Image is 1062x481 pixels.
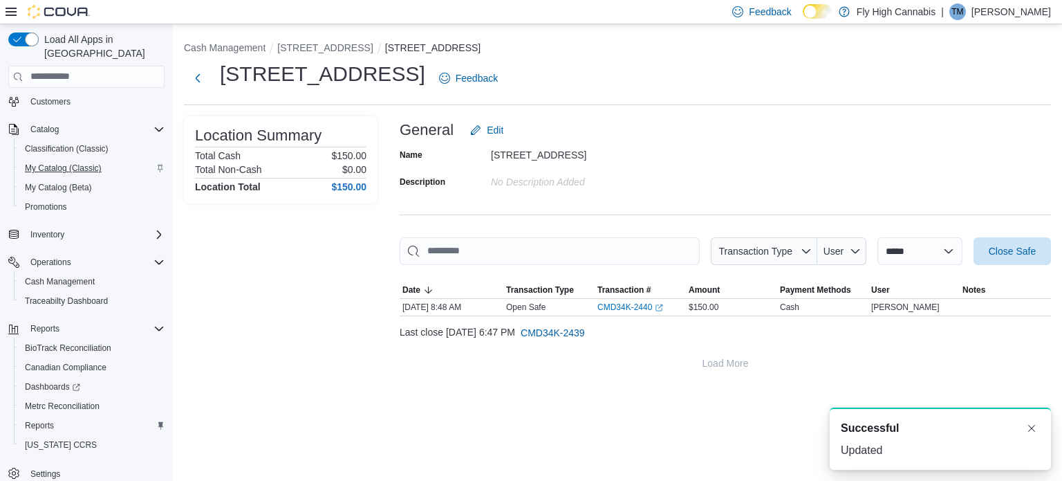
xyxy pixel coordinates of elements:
[25,93,76,110] a: Customers
[434,64,503,92] a: Feedback
[19,340,165,356] span: BioTrack Reconciliation
[19,398,165,415] span: Metrc Reconciliation
[597,284,651,296] span: Transaction #
[25,121,165,138] span: Catalog
[400,350,1051,377] button: Load More
[521,326,585,340] span: CMD34K-2439
[25,362,106,373] span: Canadian Compliance
[30,96,71,107] span: Customers
[689,284,720,296] span: Amount
[30,124,59,135] span: Catalog
[184,41,1051,57] nav: An example of EuiBreadcrumbs
[28,5,90,19] img: Cova
[711,237,817,265] button: Transaction Type
[14,139,170,158] button: Classification (Classic)
[19,437,165,453] span: Washington CCRS
[195,164,262,175] h6: Total Non-Cash
[400,282,503,298] button: Date
[30,257,71,268] span: Operations
[506,284,574,296] span: Transaction Type
[456,71,498,85] span: Feedback
[989,244,1036,258] span: Close Safe
[25,381,80,392] span: Dashboards
[962,284,985,296] span: Notes
[19,379,165,395] span: Dashboards
[402,284,420,296] span: Date
[19,398,105,415] a: Metrc Reconciliation
[195,127,322,144] h3: Location Summary
[960,282,1051,298] button: Notes
[331,150,366,161] p: $150.00
[277,42,373,53] button: [STREET_ADDRESS]
[14,178,170,197] button: My Catalog (Beta)
[25,420,54,431] span: Reports
[817,237,866,265] button: User
[19,273,165,290] span: Cash Management
[14,291,170,311] button: Traceabilty Dashboard
[19,293,113,309] a: Traceabilty Dashboard
[465,116,509,144] button: Edit
[686,282,777,298] button: Amount
[19,179,97,196] a: My Catalog (Beta)
[14,338,170,358] button: BioTrack Reconciliation
[702,356,749,370] span: Load More
[184,64,212,92] button: Next
[871,284,890,296] span: User
[25,201,67,212] span: Promotions
[823,246,844,257] span: User
[941,3,944,20] p: |
[841,420,1040,437] div: Notification
[841,420,899,437] span: Successful
[19,437,102,453] a: [US_STATE] CCRS
[25,401,100,412] span: Metrc Reconciliation
[19,160,107,176] a: My Catalog (Classic)
[871,302,940,313] span: [PERSON_NAME]
[25,276,95,287] span: Cash Management
[400,149,422,161] label: Name
[14,358,170,377] button: Canadian Compliance
[195,150,241,161] h6: Total Cash
[25,254,77,271] button: Operations
[25,93,165,110] span: Customers
[25,320,65,337] button: Reports
[3,91,170,111] button: Customers
[25,296,108,307] span: Traceabilty Dashboard
[19,379,86,395] a: Dashboards
[25,320,165,337] span: Reports
[400,237,700,265] input: This is a search bar. As you type, the results lower in the page will automatically filter.
[25,182,92,193] span: My Catalog (Beta)
[14,416,170,435] button: Reports
[491,171,676,188] div: No Description added
[777,282,868,298] button: Payment Methods
[841,442,1040,459] div: Updated
[342,164,366,175] p: $0.00
[949,3,966,20] div: Troy Miller
[19,417,165,434] span: Reports
[19,199,165,215] span: Promotions
[597,302,663,313] a: CMD34K-2440External link
[718,246,792,257] span: Transaction Type
[14,397,170,416] button: Metrc Reconciliation
[3,319,170,338] button: Reports
[30,323,59,334] span: Reports
[331,181,366,192] h4: $150.00
[30,229,64,240] span: Inventory
[971,3,1051,20] p: [PERSON_NAME]
[19,160,165,176] span: My Catalog (Classic)
[803,4,832,19] input: Dark Mode
[184,42,265,53] button: Cash Management
[195,181,261,192] h4: Location Total
[25,439,97,451] span: [US_STATE] CCRS
[19,140,165,157] span: Classification (Classic)
[385,42,481,53] button: [STREET_ADDRESS]
[400,122,454,138] h3: General
[25,143,109,154] span: Classification (Classic)
[19,179,165,196] span: My Catalog (Beta)
[220,60,425,88] h1: [STREET_ADDRESS]
[400,176,445,188] label: Description
[487,123,503,137] span: Edit
[951,3,963,20] span: TM
[19,140,114,157] a: Classification (Classic)
[780,302,799,313] div: Cash
[14,377,170,397] a: Dashboards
